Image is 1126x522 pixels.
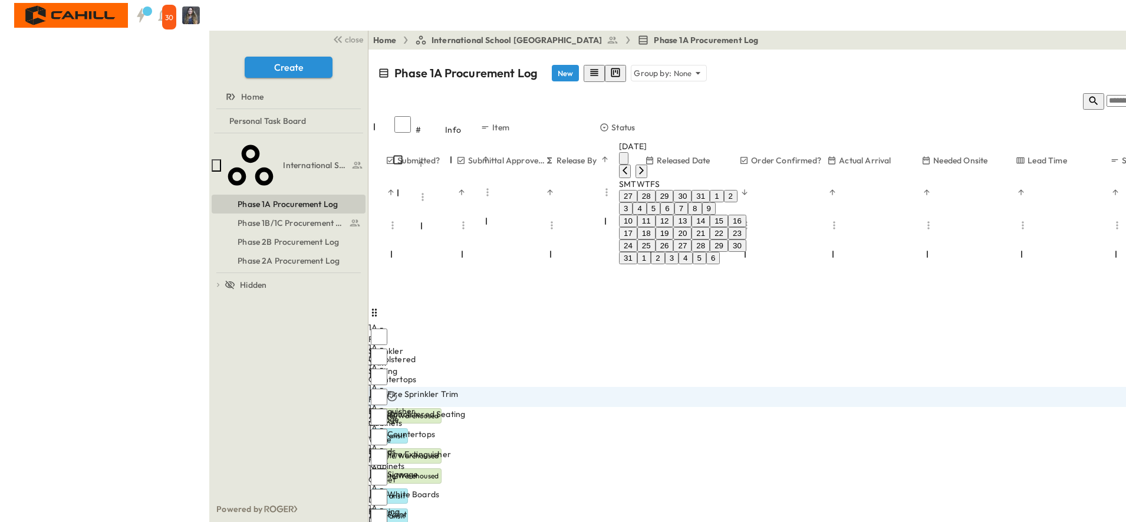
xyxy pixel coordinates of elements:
[238,198,338,210] span: Phase 1A Procurement Log
[165,13,173,22] p: 30
[619,165,631,178] button: Previous month
[656,190,674,202] button: 29
[445,113,480,146] div: Info
[182,6,200,24] img: Profile Picture
[245,57,332,78] button: Create
[368,342,392,377] div: 1A - Upholstered Seating
[552,65,579,81] button: New
[229,115,306,127] span: Personal Task Board
[637,227,656,239] button: 18
[637,215,656,227] button: 11
[710,190,723,202] button: 1
[144,23,150,31] h6: 2
[702,202,716,215] button: 9
[827,218,841,232] button: Menu
[650,179,655,189] span: Friday
[839,155,891,166] p: Actual Arrival
[368,382,392,429] div: 1A - Fire Extinguisher Cabinets
[739,218,753,232] button: Menu
[415,34,618,46] a: International School [GEOGRAPHIC_DATA]
[456,218,470,232] button: Menu
[371,449,387,465] input: Select row
[692,239,710,252] button: 28
[619,215,637,227] button: 10
[692,215,710,227] button: 14
[240,279,266,291] span: Hidden
[209,496,368,522] div: Powered by
[619,190,637,202] button: 27
[656,215,674,227] button: 12
[619,252,637,264] button: 31
[212,196,363,212] a: Phase 1A Procurement Log
[665,252,679,264] button: 3
[637,239,656,252] button: 25
[631,179,636,189] span: Tuesday
[557,155,597,166] p: Release By
[345,34,363,45] span: close
[492,122,509,133] p: Item
[611,122,635,133] p: Status
[619,239,637,252] button: 24
[660,202,674,215] button: 6
[371,469,387,485] input: Select row
[692,227,710,239] button: 21
[371,388,458,400] span: 1A - Fire Sprinkler Trim
[647,202,660,215] button: 5
[397,155,440,166] p: Submitted?
[14,3,128,28] img: 4f72bfc4efa7236828875bac24094a5ddb05241e32d018417354e964050affa1.png
[673,190,692,202] button: 30
[827,187,838,198] button: Sort
[679,252,692,264] button: 4
[692,190,710,202] button: 31
[655,179,660,189] span: Saturday
[212,88,363,105] a: Home
[1016,187,1026,198] button: Sort
[728,215,746,227] button: 16
[710,239,728,252] button: 29
[283,159,348,171] span: International School San Francisco
[921,218,936,232] button: Menu
[212,195,366,214] div: Phase 1A Procurement Logtest
[674,202,688,215] button: 7
[371,429,387,445] input: Select row
[673,215,692,227] button: 13
[368,362,392,385] div: 1A - Countertops
[212,215,363,231] a: Phase 1B/1C Procurement Log
[706,252,720,264] button: 6
[212,232,366,251] div: Phase 2B Procurement Logtest
[728,239,746,252] button: 30
[584,65,626,82] div: table view
[373,34,765,46] nav: breadcrumbs
[241,91,264,103] span: Home
[416,113,445,146] div: #
[456,187,467,198] button: Sort
[624,179,631,189] span: Monday
[328,31,366,47] button: close
[710,215,728,227] button: 15
[645,179,650,189] span: Thursday
[1028,155,1067,166] p: Lead Time
[371,428,435,440] span: 1A - Countertops
[371,329,387,345] input: Select row
[238,217,344,229] span: Phase 1B/1C Procurement Log
[633,202,646,215] button: 4
[693,252,706,264] button: 5
[637,190,656,202] button: 28
[212,234,363,250] a: Phase 2B Procurement Log
[371,389,387,405] input: Select row
[545,218,559,232] button: Menu
[223,136,363,195] a: International School San Francisco
[129,5,153,26] button: 2
[656,239,674,252] button: 26
[584,65,605,82] button: row view
[674,67,692,79] p: None
[634,67,671,79] p: Group by:
[619,140,746,152] div: [DATE]
[921,187,932,198] button: Sort
[212,214,366,232] div: Phase 1B/1C Procurement Logtest
[432,34,602,46] span: International School [GEOGRAPHIC_DATA]
[373,34,396,46] a: Home
[238,236,339,248] span: Phase 2B Procurement Log
[619,202,633,215] button: 3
